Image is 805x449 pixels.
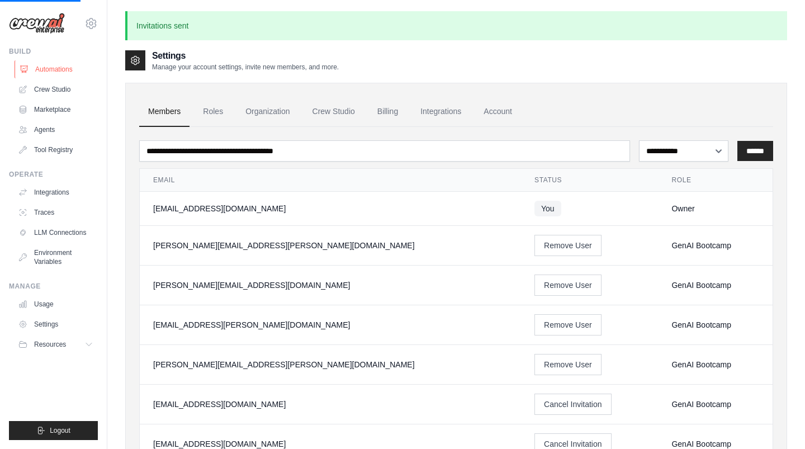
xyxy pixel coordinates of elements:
th: Role [658,169,773,192]
button: Remove User [534,314,602,335]
th: Email [140,169,521,192]
div: Owner [671,203,759,214]
div: GenAI Bootcamp [671,319,759,330]
img: Logo [9,13,65,34]
button: Resources [13,335,98,353]
div: [EMAIL_ADDRESS][PERSON_NAME][DOMAIN_NAME] [153,319,508,330]
div: [PERSON_NAME][EMAIL_ADDRESS][DOMAIN_NAME] [153,280,508,291]
a: Members [139,97,190,127]
p: Manage your account settings, invite new members, and more. [152,63,339,72]
h2: Settings [152,49,339,63]
button: Logout [9,421,98,440]
a: Integrations [411,97,470,127]
button: Remove User [534,354,602,375]
span: You [534,201,561,216]
button: Cancel Invitation [534,394,612,415]
a: Crew Studio [13,81,98,98]
a: Agents [13,121,98,139]
a: Account [475,97,521,127]
div: GenAI Bootcamp [671,399,759,410]
div: [PERSON_NAME][EMAIL_ADDRESS][PERSON_NAME][DOMAIN_NAME] [153,240,508,251]
div: GenAI Bootcamp [671,280,759,291]
div: GenAI Bootcamp [671,359,759,370]
th: Status [521,169,658,192]
div: [EMAIL_ADDRESS][DOMAIN_NAME] [153,399,508,410]
a: Integrations [13,183,98,201]
button: Remove User [534,235,602,256]
span: Logout [50,426,70,435]
a: Billing [368,97,407,127]
a: Automations [15,60,99,78]
a: Environment Variables [13,244,98,271]
div: Operate [9,170,98,179]
button: Remove User [534,275,602,296]
a: Usage [13,295,98,313]
a: Settings [13,315,98,333]
a: Tool Registry [13,141,98,159]
a: Marketplace [13,101,98,119]
div: GenAI Bootcamp [671,240,759,251]
div: [PERSON_NAME][EMAIL_ADDRESS][PERSON_NAME][DOMAIN_NAME] [153,359,508,370]
a: LLM Connections [13,224,98,242]
a: Roles [194,97,232,127]
div: Build [9,47,98,56]
a: Organization [236,97,299,127]
a: Crew Studio [304,97,364,127]
a: Traces [13,204,98,221]
div: [EMAIL_ADDRESS][DOMAIN_NAME] [153,203,508,214]
span: Resources [34,340,66,349]
p: Invitations sent [125,11,787,40]
div: Manage [9,282,98,291]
